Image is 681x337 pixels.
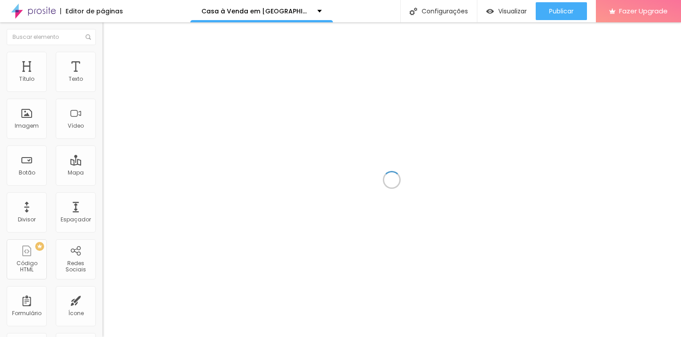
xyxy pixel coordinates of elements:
input: Buscar elemento [7,29,96,45]
div: Redes Sociais [58,260,93,273]
div: Editor de páginas [60,8,123,14]
div: Divisor [18,216,36,223]
button: Publicar [536,2,587,20]
div: Formulário [12,310,41,316]
img: Icone [410,8,417,15]
div: Mapa [68,170,84,176]
div: Botão [19,170,35,176]
img: view-1.svg [486,8,494,15]
div: Código HTML [9,260,44,273]
span: Publicar [549,8,574,15]
div: Título [19,76,34,82]
img: Icone [86,34,91,40]
div: Vídeo [68,123,84,129]
span: Fazer Upgrade [619,7,668,15]
button: Visualizar [477,2,536,20]
div: Texto [69,76,83,82]
div: Ícone [68,310,84,316]
div: Espaçador [61,216,91,223]
span: Visualizar [498,8,527,15]
p: Casa à Venda em [GEOGRAPHIC_DATA] – [GEOGRAPHIC_DATA] [201,8,311,14]
div: Imagem [15,123,39,129]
